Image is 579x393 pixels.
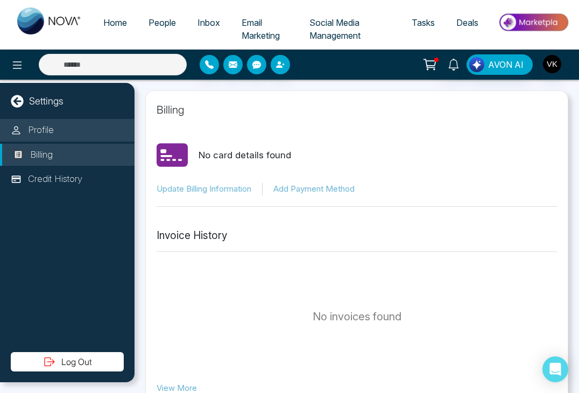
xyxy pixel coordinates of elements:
[157,183,251,195] button: Update Billing Information
[30,148,53,162] p: Billing
[28,172,82,186] p: Credit History
[412,17,435,28] span: Tasks
[488,58,524,71] span: AVON AI
[157,228,557,244] p: Invoice History
[242,17,280,41] span: Email Marketing
[138,12,187,33] a: People
[456,17,478,28] span: Deals
[149,17,176,28] span: People
[17,8,82,34] img: Nova CRM Logo
[469,57,484,72] img: Lead Flow
[401,12,446,33] a: Tasks
[103,17,127,28] span: Home
[199,149,291,163] p: No card details found
[29,94,63,108] p: Settings
[495,10,573,34] img: Market-place.gif
[273,183,355,195] button: Add Payment Method
[93,12,138,33] a: Home
[197,17,220,28] span: Inbox
[542,356,568,382] div: Open Intercom Messenger
[313,308,401,325] p: No invoices found
[446,12,489,33] a: Deals
[467,54,533,75] button: AVON AI
[543,55,561,73] img: User Avatar
[309,17,361,41] span: Social Media Management
[157,102,557,118] p: Billing
[187,12,231,33] a: Inbox
[231,12,299,46] a: Email Marketing
[28,123,54,137] p: Profile
[11,352,124,371] button: Log Out
[299,12,401,46] a: Social Media Management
